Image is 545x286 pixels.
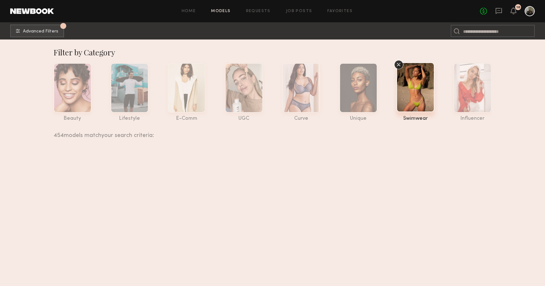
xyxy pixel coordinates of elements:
[396,116,434,121] div: swimwear
[23,29,58,34] span: Advanced Filters
[10,25,64,37] button: 1Advanced Filters
[62,25,64,27] span: 1
[225,116,263,121] div: UGC
[54,116,91,121] div: beauty
[111,116,149,121] div: lifestyle
[282,116,320,121] div: curve
[516,6,520,9] div: 10
[327,9,352,13] a: Favorites
[246,9,271,13] a: Requests
[168,116,206,121] div: e-comm
[454,116,491,121] div: influencer
[182,9,196,13] a: Home
[339,116,377,121] div: unique
[211,9,230,13] a: Models
[286,9,312,13] a: Job Posts
[54,47,492,57] div: Filter by Category
[54,125,487,139] div: 454 models match your search criteria:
